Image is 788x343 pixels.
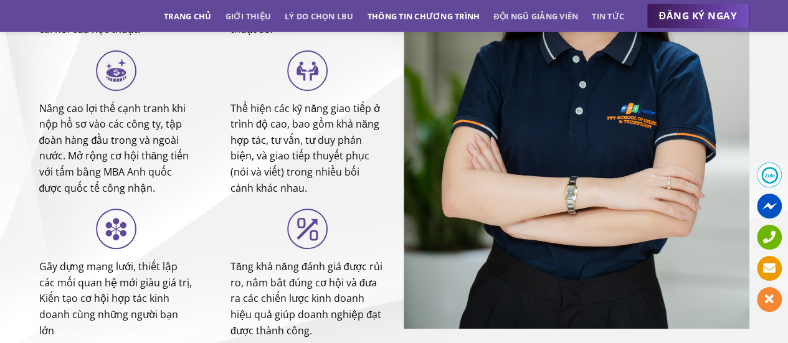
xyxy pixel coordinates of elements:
[225,5,271,27] a: Giới thiệu
[493,5,578,27] a: Đội ngũ giảng viên
[230,101,385,197] p: Thể hiện các kỹ năng giao tiếp ở trình độ cao, bao gồm khả năng hợp tác, tư vấn, tư duy phản biện...
[659,8,737,24] span: ĐĂNG KÝ NGAY
[164,5,211,27] a: Trang chủ
[285,5,354,27] a: Lý do chọn LBU
[647,4,749,29] a: ĐĂNG KÝ NGAY
[368,5,480,27] a: Thông tin chương trình
[39,101,194,197] p: Nâng cao lợi thế cạnh tranh khi nộp hồ sơ vào các công ty, tập đoàn hàng đầu trong và ngoài nước....
[592,5,624,27] a: Tin tức
[39,259,194,339] p: Gây dựng mạng lưới, thiết lập các mối quan hệ mới giàu giá trị, Kiến tạo cơ hội hợp tác kinh doan...
[230,259,385,339] p: Tăng khả năng đánh giá được rủi ro, nắm bắt đúng cơ hội và đưa ra các chiến lược kinh doanh hiệu ...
